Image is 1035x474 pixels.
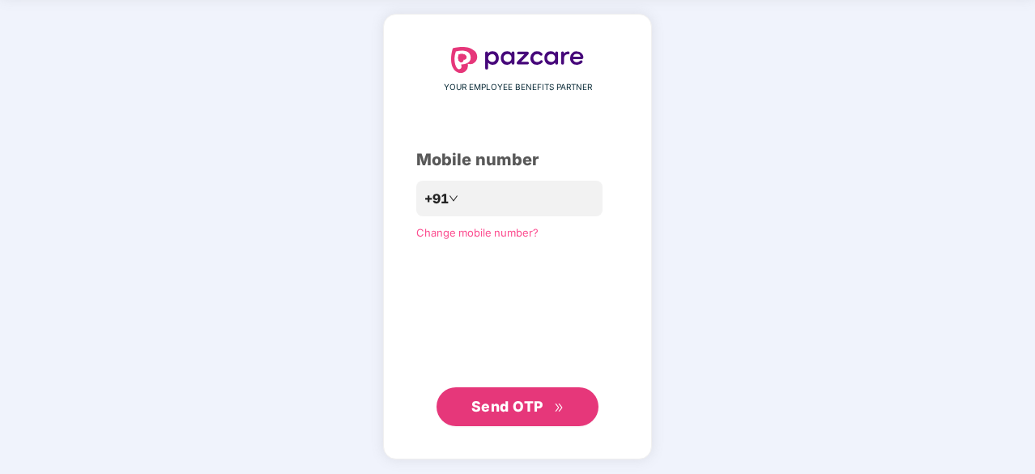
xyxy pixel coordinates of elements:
span: YOUR EMPLOYEE BENEFITS PARTNER [444,81,592,94]
div: Mobile number [416,147,619,173]
span: double-right [554,403,564,413]
span: down [449,194,458,203]
span: Send OTP [471,398,543,415]
a: Change mobile number? [416,226,539,239]
img: logo [451,47,584,73]
span: +91 [424,189,449,209]
button: Send OTPdouble-right [437,387,598,426]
